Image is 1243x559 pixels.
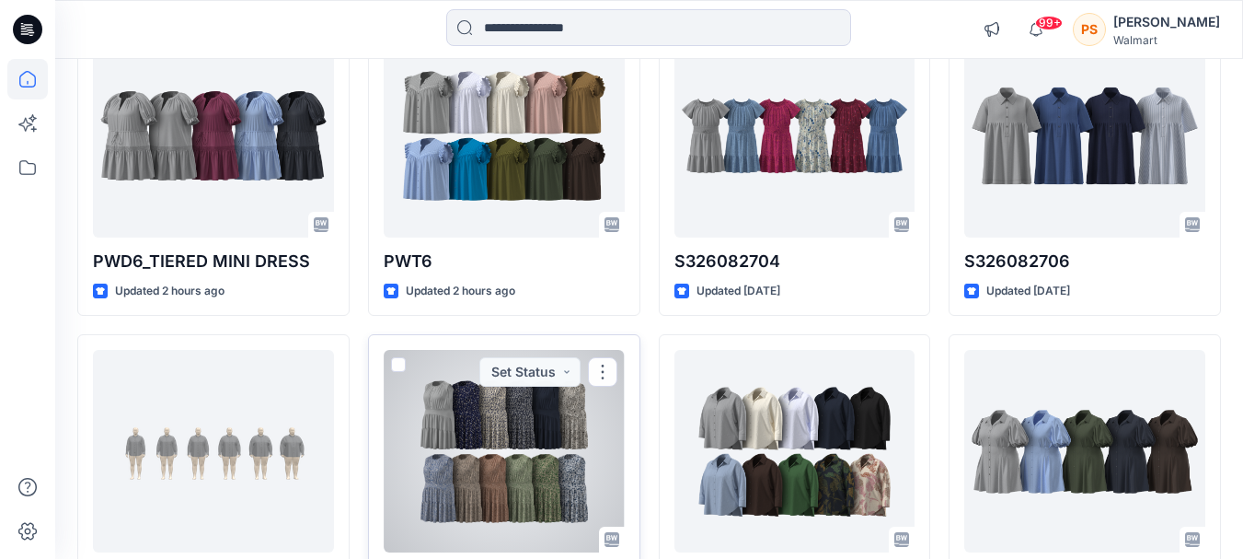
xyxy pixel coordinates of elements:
[674,35,915,238] a: S326082704
[696,282,780,301] p: Updated [DATE]
[1073,13,1106,46] div: PS
[964,249,1205,274] p: S326082706
[1113,33,1220,47] div: Walmart
[964,350,1205,553] a: PWD9
[93,35,334,238] a: PWD6_TIERED MINI DRESS
[986,282,1070,301] p: Updated [DATE]
[384,35,625,238] a: PWT6
[93,249,334,274] p: PWD6_TIERED MINI DRESS
[964,35,1205,238] a: S326082706
[1035,16,1063,30] span: 99+
[406,282,515,301] p: Updated 2 hours ago
[93,350,334,553] a: 016202-LINEN SHIRT
[384,249,625,274] p: PWT6
[674,249,915,274] p: S326082704
[115,282,224,301] p: Updated 2 hours ago
[1113,11,1220,33] div: [PERSON_NAME]
[674,350,915,553] a: PWT4
[384,350,625,553] a: PWD15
